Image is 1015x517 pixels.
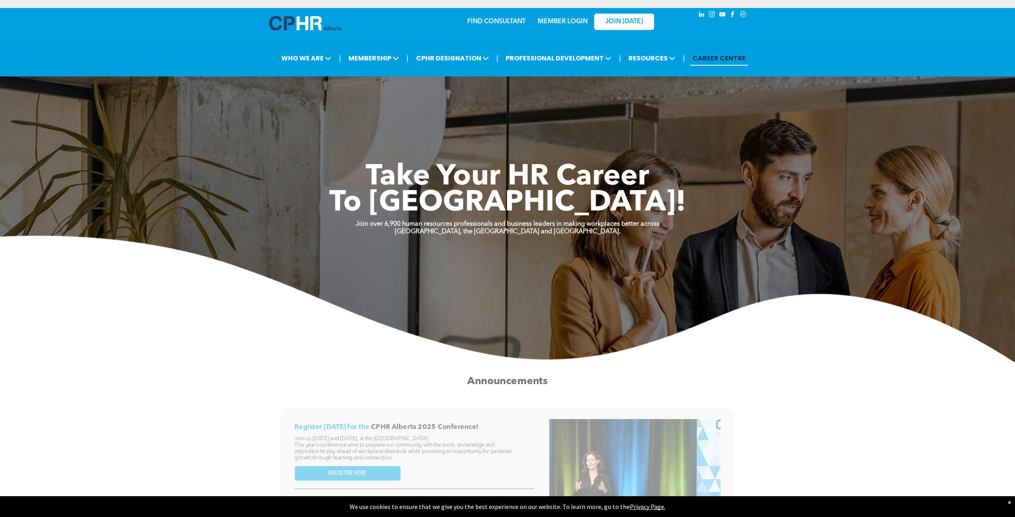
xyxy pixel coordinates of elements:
[708,10,717,21] a: instagram
[328,470,366,477] span: REGISTER HERE
[605,18,643,26] span: JOIN [DATE]
[395,228,621,235] strong: [GEOGRAPHIC_DATA], the [GEOGRAPHIC_DATA] and [GEOGRAPHIC_DATA].
[467,18,526,25] a: FIND CONSULTANT
[626,51,678,66] span: RESOURCES
[371,423,478,430] span: CPHR Alberta 2025 Conference!
[329,189,686,218] span: To [GEOGRAPHIC_DATA]!
[619,50,621,66] li: |
[269,16,342,30] img: A blue and white logo for cp alberta
[1008,498,1011,506] div: Dismiss notification
[374,436,430,441] span: [GEOGRAPHIC_DATA].
[729,10,737,21] a: facebook
[294,466,400,481] a: REGISTER HERE
[630,503,665,511] a: Privacy Page.
[406,50,408,66] li: |
[356,221,659,227] strong: Join over 6,900 human resources professionals and business leaders in making workplaces better ac...
[294,436,372,441] span: Join us [DATE] and [DATE], at the
[346,51,401,66] span: MEMBERSHIP
[718,10,727,21] a: youtube
[467,376,547,387] span: Announcements
[683,50,685,66] li: |
[294,423,369,430] span: Register [DATE] for the
[279,51,334,66] span: WHO WE ARE
[339,50,341,66] li: |
[538,18,588,25] a: MEMBER LOGIN
[414,51,491,66] span: CPHR DESIGNATION
[739,10,748,21] a: Social network
[496,50,498,66] li: |
[594,14,654,30] a: JOIN [DATE]
[697,10,706,21] a: linkedin
[690,51,748,66] a: CAREER CENTRE
[503,51,614,66] span: PROFESSIONAL DEVELOPMENT
[366,163,649,192] span: Take Your HR Career
[294,443,512,461] span: This year’s conference aims to prepare our community with the tools, knowledge and inspiration to...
